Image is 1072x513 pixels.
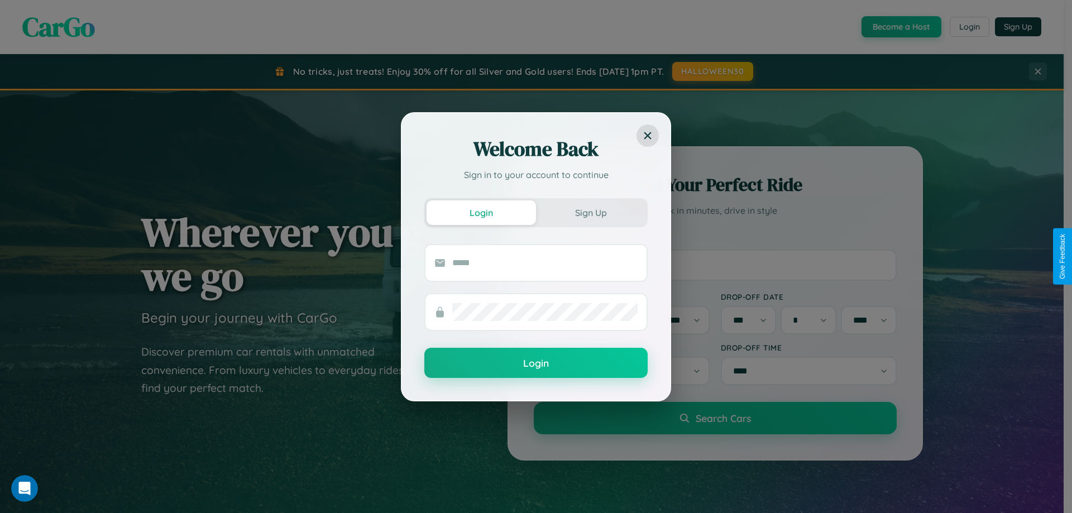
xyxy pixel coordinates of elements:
[536,200,645,225] button: Sign Up
[424,348,648,378] button: Login
[1059,234,1066,279] div: Give Feedback
[11,475,38,502] iframe: Intercom live chat
[427,200,536,225] button: Login
[424,168,648,181] p: Sign in to your account to continue
[424,136,648,162] h2: Welcome Back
